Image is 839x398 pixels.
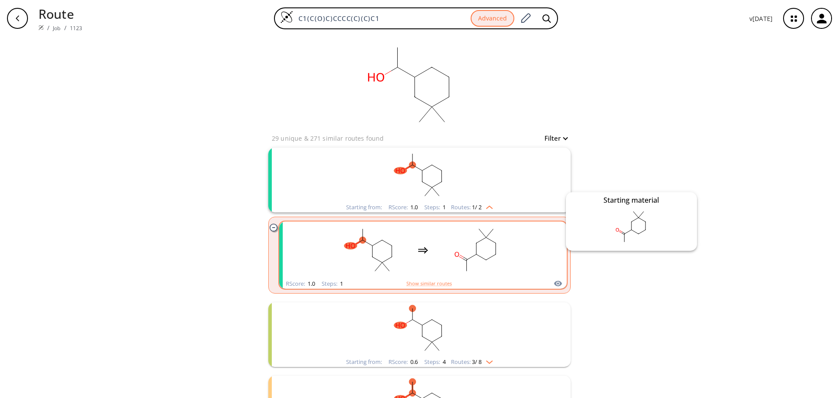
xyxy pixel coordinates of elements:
[322,281,343,287] div: Steps :
[605,207,658,246] svg: CC(=O)C1CCCC(C)(C)C1
[306,148,533,202] svg: CC(O)C1CCCC(C)(C)C1
[603,197,659,204] div: Starting material
[472,204,482,210] span: 1 / 2
[482,202,493,209] img: Up
[406,280,452,287] button: Show similar routes
[272,134,384,143] p: 29 unique & 271 similar routes found
[38,25,44,30] img: Spaya logo
[441,203,446,211] span: 1
[388,204,418,210] div: RScore :
[306,302,533,357] svg: CC(O)C1CCCC(C)(C)C1
[472,359,482,365] span: 3 / 8
[293,14,471,23] input: Enter SMILES
[451,204,493,210] div: Routes:
[322,37,497,133] svg: C1(C(O)C)CCCC(C)(C)C1
[424,204,446,210] div: Steps :
[280,10,293,24] img: Logo Spaya
[346,204,382,210] div: Starting from:
[409,203,418,211] span: 1.0
[409,358,418,366] span: 0.6
[471,10,514,27] button: Advanced
[70,24,83,32] a: 1123
[346,359,382,365] div: Starting from:
[437,223,516,277] svg: CC(=O)C1CCCC(C)(C)C1
[38,4,82,23] p: Route
[539,135,567,142] button: Filter
[388,359,418,365] div: RScore :
[424,359,446,365] div: Steps :
[47,23,49,32] li: /
[53,24,60,32] a: Job
[64,23,66,32] li: /
[330,223,409,277] svg: CC(O)C1CCCC(C)(C)C1
[451,359,493,365] div: Routes:
[306,280,315,287] span: 1.0
[749,14,773,23] p: v [DATE]
[286,281,315,287] div: RScore :
[482,357,493,364] img: Down
[441,358,446,366] span: 4
[339,280,343,287] span: 1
